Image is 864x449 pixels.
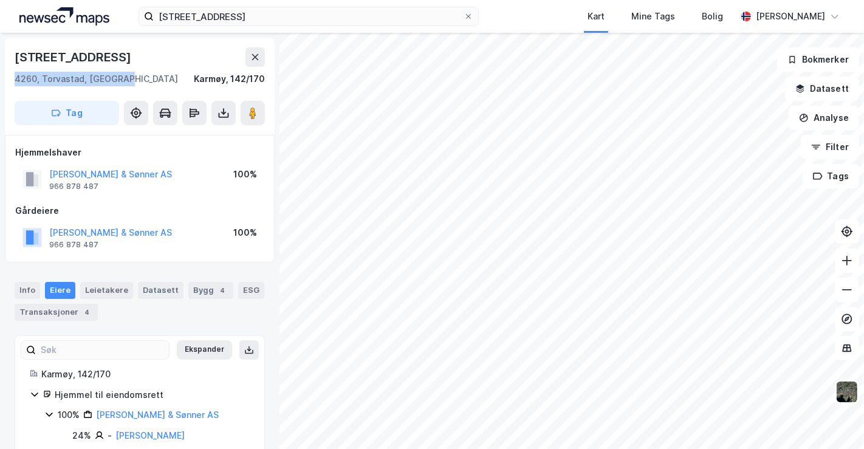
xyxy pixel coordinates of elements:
[49,240,98,250] div: 966 878 487
[233,225,257,240] div: 100%
[631,9,675,24] div: Mine Tags
[15,204,264,218] div: Gårdeiere
[702,9,723,24] div: Bolig
[756,9,825,24] div: [PERSON_NAME]
[80,282,133,299] div: Leietakere
[19,7,109,26] img: logo.a4113a55bc3d86da70a041830d287a7e.svg
[835,380,859,403] img: 9k=
[15,282,40,299] div: Info
[785,77,859,101] button: Datasett
[188,282,233,299] div: Bygg
[194,72,265,86] div: Karmøy, 142/170
[15,304,98,321] div: Transaksjoner
[15,72,178,86] div: 4260, Torvastad, [GEOGRAPHIC_DATA]
[154,7,464,26] input: Søk på adresse, matrikkel, gårdeiere, leietakere eller personer
[81,306,93,318] div: 4
[789,106,859,130] button: Analyse
[36,341,169,359] input: Søk
[588,9,605,24] div: Kart
[233,167,257,182] div: 100%
[108,428,112,443] div: -
[15,101,119,125] button: Tag
[238,282,264,299] div: ESG
[41,367,250,382] div: Karmøy, 142/170
[96,410,219,420] a: [PERSON_NAME] & Sønner AS
[58,408,80,422] div: 100%
[15,145,264,160] div: Hjemmelshaver
[115,430,185,440] a: [PERSON_NAME]
[801,135,859,159] button: Filter
[803,164,859,188] button: Tags
[216,284,228,296] div: 4
[177,340,232,360] button: Ekspander
[72,428,91,443] div: 24%
[777,47,859,72] button: Bokmerker
[15,47,134,67] div: [STREET_ADDRESS]
[138,282,183,299] div: Datasett
[45,282,75,299] div: Eiere
[55,388,250,402] div: Hjemmel til eiendomsrett
[803,391,864,449] iframe: Chat Widget
[49,182,98,191] div: 966 878 487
